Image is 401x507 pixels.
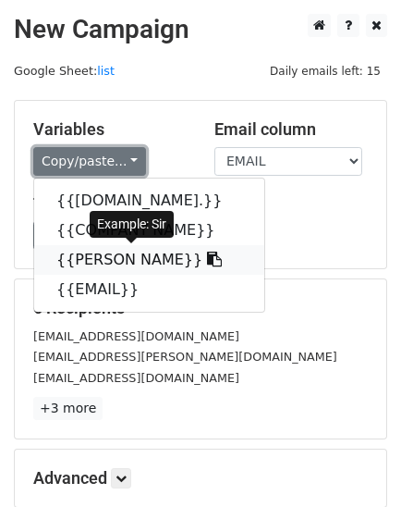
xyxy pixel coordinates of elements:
h2: New Campaign [14,14,387,45]
span: Daily emails left: 15 [263,61,387,81]
a: {{EMAIL}} [34,275,264,304]
a: +3 more [33,397,103,420]
iframe: Chat Widget [309,418,401,507]
h5: Advanced [33,468,368,488]
a: {{[DOMAIN_NAME].}} [34,186,264,216]
small: [EMAIL_ADDRESS][DOMAIN_NAME] [33,371,239,385]
a: {{COMPANY NAME}} [34,216,264,245]
a: Daily emails left: 15 [263,64,387,78]
small: [EMAIL_ADDRESS][DOMAIN_NAME] [33,329,239,343]
a: {{PERSON NAME}} [34,245,264,275]
small: Google Sheet: [14,64,115,78]
small: [EMAIL_ADDRESS][PERSON_NAME][DOMAIN_NAME] [33,350,337,364]
a: list [97,64,115,78]
h5: Variables [33,119,187,140]
a: Copy/paste... [33,147,146,176]
div: Example: Sir [90,211,174,238]
h5: Email column [214,119,368,140]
